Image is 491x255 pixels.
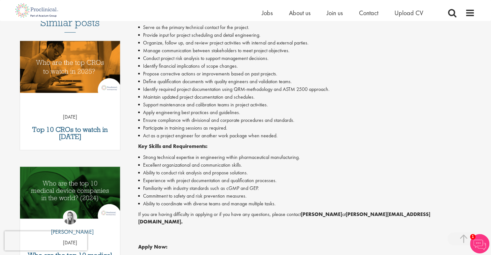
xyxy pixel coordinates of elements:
a: About us [289,9,311,17]
p: [PERSON_NAME] [46,228,94,236]
a: Link to a post [20,41,120,98]
iframe: reCAPTCHA [5,231,87,250]
a: Link to a post [20,167,120,224]
li: Experience with project documentation and qualification processes. [138,177,475,184]
li: Conduct project risk analysis to support management decisions. [138,54,475,62]
img: Chatbot [470,234,489,253]
p: If you are having difficulty in applying or if you have any questions, please contact at [138,211,475,226]
img: Hannah Burke [63,210,77,224]
img: Top 10 CROs 2025 | Proclinical [20,41,120,93]
p: [DATE] [20,113,120,121]
a: Join us [327,9,343,17]
li: Familiarity with industry standards such as cGMP and GEP. [138,184,475,192]
strong: [PERSON_NAME][EMAIL_ADDRESS][DOMAIN_NAME]. [138,211,430,225]
li: Commitment to safety and risk prevention measures. [138,192,475,200]
li: Propose corrective actions or improvements based on past projects. [138,70,475,78]
li: Apply engineering best practices and guidelines. [138,109,475,116]
li: Manage communication between stakeholders to meet project objectives. [138,47,475,54]
li: Participate in training sessions as required. [138,124,475,132]
li: Define qualification documents with quality engineers and validation teams. [138,78,475,85]
li: Provide input for project scheduling and detail engineering. [138,31,475,39]
strong: Key Skills and Requirements: [138,143,208,150]
strong: Apply Now: [138,243,168,250]
img: Top 10 Medical Device Companies 2024 [20,167,120,219]
li: Strong technical expertise in engineering within pharmaceutical manufacturing. [138,153,475,161]
li: Act as a project engineer for another work package when needed. [138,132,475,140]
li: Serve as the primary technical contact for the project. [138,24,475,31]
li: Identify required project documentation using QRM-methodology and ASTM 2500 approach. [138,85,475,93]
a: Upload CV [394,9,423,17]
li: Support maintenance and calibration teams in project activities. [138,101,475,109]
span: 1 [470,234,476,240]
a: Hannah Burke [PERSON_NAME] [46,210,94,239]
a: Jobs [262,9,273,17]
li: Ability to coordinate with diverse teams and manage multiple tasks. [138,200,475,208]
li: Ensure compliance with divisional and corporate procedures and standards. [138,116,475,124]
li: Identify financial implications of scope changes. [138,62,475,70]
li: Organize, follow up, and review project activities with internal and external parties. [138,39,475,47]
strong: [PERSON_NAME] [301,211,342,218]
li: Excellent organizational and communication skills. [138,161,475,169]
h3: Similar posts [40,17,100,33]
a: Top 10 CROs to watch in [DATE] [23,126,117,140]
a: Contact [359,9,378,17]
li: Ability to conduct risk analysis and propose solutions. [138,169,475,177]
li: Maintain updated project documentation and schedules. [138,93,475,101]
